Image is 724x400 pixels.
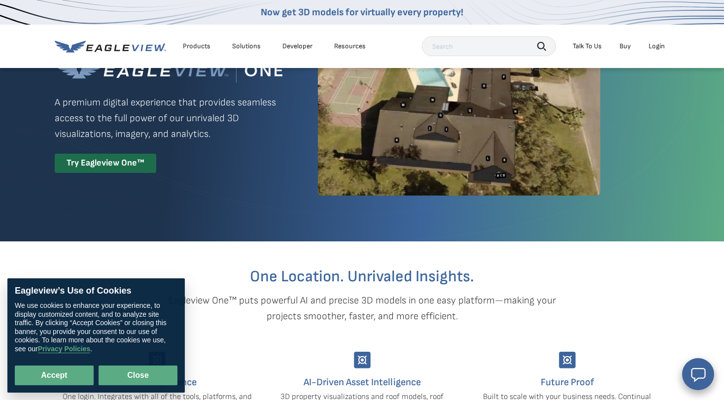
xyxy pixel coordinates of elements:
div: Login [649,42,665,51]
img: Group-9744.svg [559,352,576,368]
button: Accept [15,366,94,385]
div: We use cookies to enhance your experience, to display customized content, and to analyze site tra... [15,301,177,353]
h4: Future Proof [472,374,662,390]
p: A premium digital experience that provides seamless access to the full power of our unrivaled 3D ... [55,95,282,142]
button: Open chat window [682,358,714,390]
h2: One Location. Unrivaled Insights. [62,269,662,285]
h4: AI-Driven Asset Intelligence [267,374,457,390]
button: Close [99,366,177,385]
img: Group-9744.svg [354,352,371,368]
div: Solutions [232,42,261,51]
p: Eagleview One™ puts powerful AI and precise 3D models in one easy platform—making your projects s... [151,293,573,324]
div: Products [183,42,210,51]
a: Now get 3D models for virtually every property! [261,6,463,18]
a: Developer [282,42,312,51]
img: Eagleview One™ [55,60,282,83]
div: Try Eagleview One™ [55,154,156,173]
a: Privacy Policies [38,345,91,353]
a: Buy [620,42,631,51]
div: Resources [334,42,366,51]
div: Eagleview’s Use of Cookies [15,286,177,297]
div: Talk To Us [573,42,602,51]
input: Search [422,36,556,56]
